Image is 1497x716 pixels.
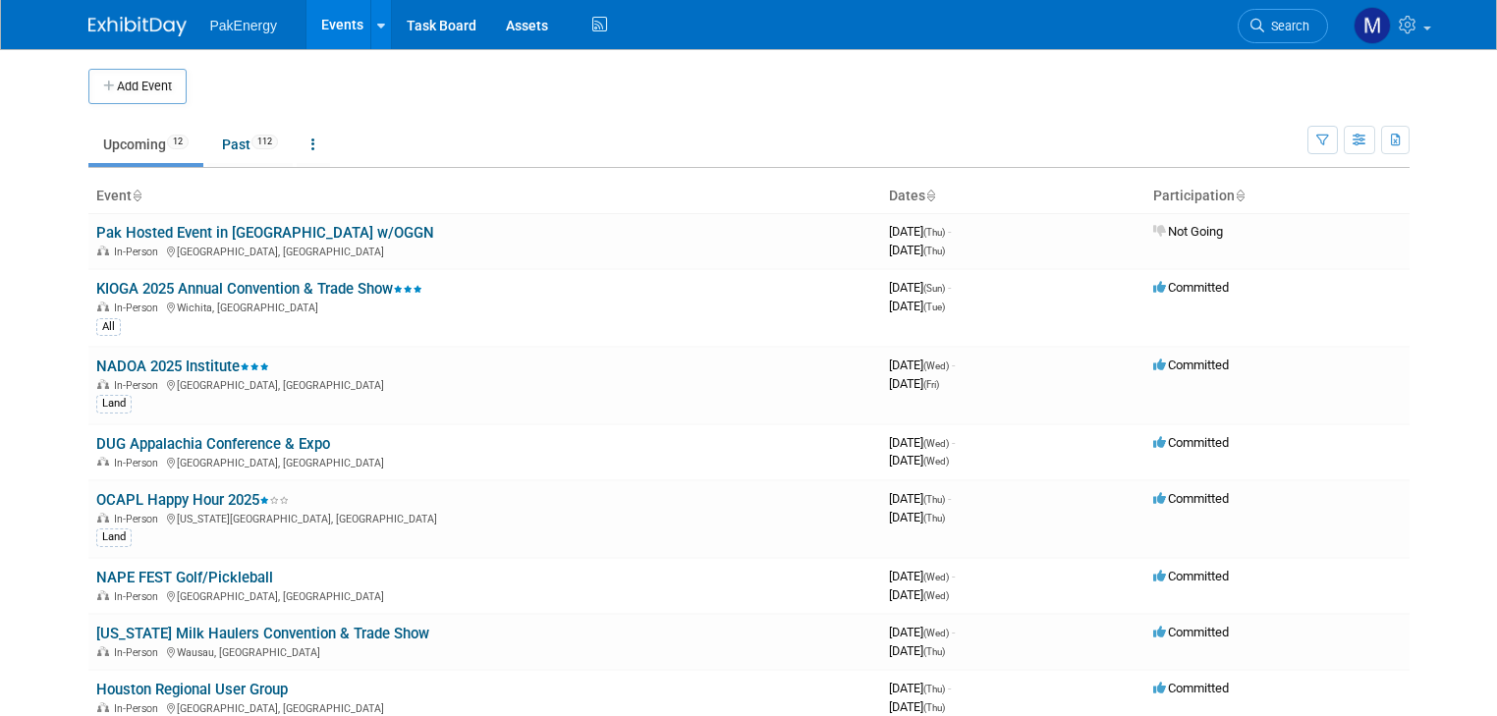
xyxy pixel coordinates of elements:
[96,376,873,392] div: [GEOGRAPHIC_DATA], [GEOGRAPHIC_DATA]
[923,513,945,523] span: (Thu)
[96,280,422,298] a: KIOGA 2025 Annual Convention & Trade Show
[889,625,955,639] span: [DATE]
[210,18,277,33] span: PakEnergy
[114,513,164,525] span: In-Person
[96,224,434,242] a: Pak Hosted Event in [GEOGRAPHIC_DATA] w/OGGN
[948,224,951,239] span: -
[1354,7,1391,44] img: Mary Walker
[923,684,945,694] span: (Thu)
[97,702,109,712] img: In-Person Event
[952,435,955,450] span: -
[114,379,164,392] span: In-Person
[1153,491,1229,506] span: Committed
[167,135,189,149] span: 12
[251,135,278,149] span: 112
[923,360,949,371] span: (Wed)
[889,681,951,695] span: [DATE]
[889,510,945,524] span: [DATE]
[97,457,109,467] img: In-Person Event
[96,569,273,586] a: NAPE FEST Golf/Pickleball
[96,587,873,603] div: [GEOGRAPHIC_DATA], [GEOGRAPHIC_DATA]
[889,376,939,391] span: [DATE]
[207,126,293,163] a: Past112
[889,491,951,506] span: [DATE]
[97,646,109,656] img: In-Person Event
[88,180,881,213] th: Event
[952,569,955,583] span: -
[1145,180,1410,213] th: Participation
[96,491,289,509] a: OCAPL Happy Hour 2025
[96,528,132,546] div: Land
[114,302,164,314] span: In-Person
[97,379,109,389] img: In-Person Event
[923,246,945,256] span: (Thu)
[889,643,945,658] span: [DATE]
[97,513,109,523] img: In-Person Event
[96,643,873,659] div: Wausau, [GEOGRAPHIC_DATA]
[1235,188,1245,203] a: Sort by Participation Type
[923,438,949,449] span: (Wed)
[923,590,949,601] span: (Wed)
[889,699,945,714] span: [DATE]
[948,280,951,295] span: -
[889,453,949,468] span: [DATE]
[114,702,164,715] span: In-Person
[114,457,164,469] span: In-Person
[889,587,949,602] span: [DATE]
[96,358,269,375] a: NADOA 2025 Institute
[1153,625,1229,639] span: Committed
[923,283,945,294] span: (Sun)
[881,180,1145,213] th: Dates
[1153,358,1229,372] span: Committed
[948,681,951,695] span: -
[889,569,955,583] span: [DATE]
[96,243,873,258] div: [GEOGRAPHIC_DATA], [GEOGRAPHIC_DATA]
[923,572,949,582] span: (Wed)
[114,646,164,659] span: In-Person
[925,188,935,203] a: Sort by Start Date
[889,224,951,239] span: [DATE]
[96,699,873,715] div: [GEOGRAPHIC_DATA], [GEOGRAPHIC_DATA]
[889,280,951,295] span: [DATE]
[114,590,164,603] span: In-Person
[923,302,945,312] span: (Tue)
[923,702,945,713] span: (Thu)
[88,126,203,163] a: Upcoming12
[132,188,141,203] a: Sort by Event Name
[88,17,187,36] img: ExhibitDay
[1238,9,1328,43] a: Search
[923,646,945,657] span: (Thu)
[96,454,873,469] div: [GEOGRAPHIC_DATA], [GEOGRAPHIC_DATA]
[97,590,109,600] img: In-Person Event
[889,358,955,372] span: [DATE]
[952,625,955,639] span: -
[96,625,429,642] a: [US_STATE] Milk Haulers Convention & Trade Show
[952,358,955,372] span: -
[923,494,945,505] span: (Thu)
[923,628,949,638] span: (Wed)
[948,491,951,506] span: -
[889,299,945,313] span: [DATE]
[96,681,288,698] a: Houston Regional User Group
[1153,569,1229,583] span: Committed
[1153,435,1229,450] span: Committed
[96,395,132,413] div: Land
[96,435,330,453] a: DUG Appalachia Conference & Expo
[889,243,945,257] span: [DATE]
[923,227,945,238] span: (Thu)
[1264,19,1309,33] span: Search
[923,456,949,467] span: (Wed)
[923,379,939,390] span: (Fri)
[96,299,873,314] div: Wichita, [GEOGRAPHIC_DATA]
[1153,681,1229,695] span: Committed
[1153,280,1229,295] span: Committed
[889,435,955,450] span: [DATE]
[96,510,873,525] div: [US_STATE][GEOGRAPHIC_DATA], [GEOGRAPHIC_DATA]
[114,246,164,258] span: In-Person
[97,302,109,311] img: In-Person Event
[96,318,121,336] div: All
[1153,224,1223,239] span: Not Going
[88,69,187,104] button: Add Event
[97,246,109,255] img: In-Person Event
